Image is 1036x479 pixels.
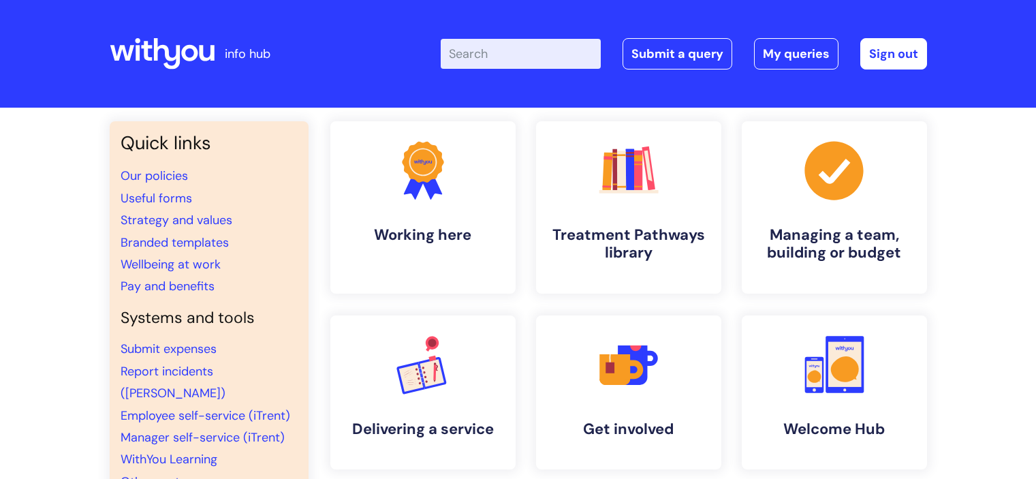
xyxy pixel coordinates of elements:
[860,38,927,69] a: Sign out
[121,429,285,446] a: Manager self-service (iTrent)
[742,121,927,294] a: Managing a team, building or budget
[441,39,601,69] input: Search
[121,341,217,357] a: Submit expenses
[754,38,838,69] a: My queries
[121,168,188,184] a: Our policies
[330,121,516,294] a: Working here
[121,132,298,154] h3: Quick links
[121,451,217,467] a: WithYou Learning
[121,278,215,294] a: Pay and benefits
[121,309,298,328] h4: Systems and tools
[547,420,710,438] h4: Get involved
[121,256,221,273] a: Wellbeing at work
[225,43,270,65] p: info hub
[341,226,505,244] h4: Working here
[547,226,710,262] h4: Treatment Pathways library
[753,226,916,262] h4: Managing a team, building or budget
[536,121,721,294] a: Treatment Pathways library
[121,190,192,206] a: Useful forms
[121,234,229,251] a: Branded templates
[121,407,290,424] a: Employee self-service (iTrent)
[536,315,721,469] a: Get involved
[623,38,732,69] a: Submit a query
[753,420,916,438] h4: Welcome Hub
[341,420,505,438] h4: Delivering a service
[441,38,927,69] div: | -
[330,315,516,469] a: Delivering a service
[121,212,232,228] a: Strategy and values
[121,363,225,401] a: Report incidents ([PERSON_NAME])
[742,315,927,469] a: Welcome Hub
